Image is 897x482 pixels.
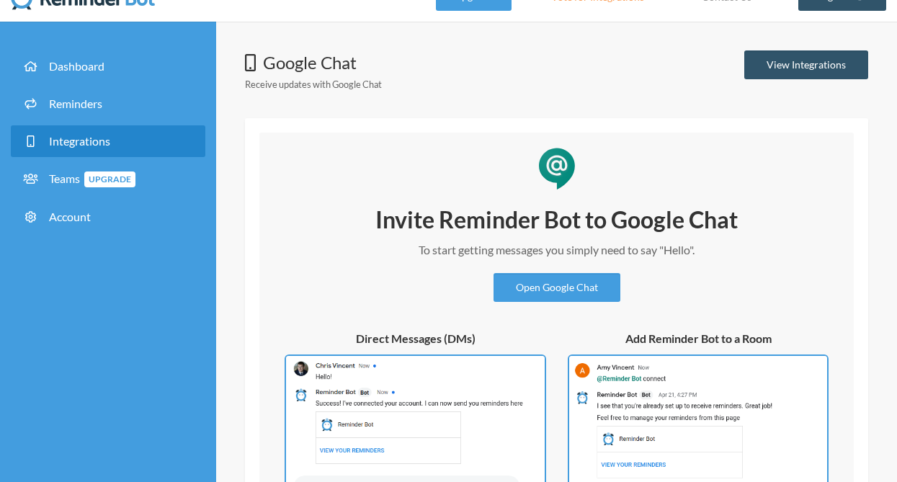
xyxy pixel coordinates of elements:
[11,88,205,120] a: Reminders
[285,331,546,347] h5: Direct Messages (DMs)
[11,201,205,233] a: Account
[11,125,205,157] a: Integrations
[11,50,205,82] a: Dashboard
[84,171,135,187] span: Upgrade
[494,273,620,302] a: Open Google Chat
[245,50,382,75] h1: Google Chat
[341,241,773,259] p: To start getting messages you simply need to say "Hello".
[49,134,110,148] span: Integrations
[49,59,104,73] span: Dashboard
[49,171,135,185] span: Teams
[11,163,205,195] a: TeamsUpgrade
[568,331,829,347] h5: Add Reminder Bot to a Room
[341,205,773,235] h2: Invite Reminder Bot to Google Chat
[49,210,91,223] span: Account
[744,50,868,79] a: View Integrations
[245,79,382,90] small: Receive updates with Google Chat
[49,97,102,110] span: Reminders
